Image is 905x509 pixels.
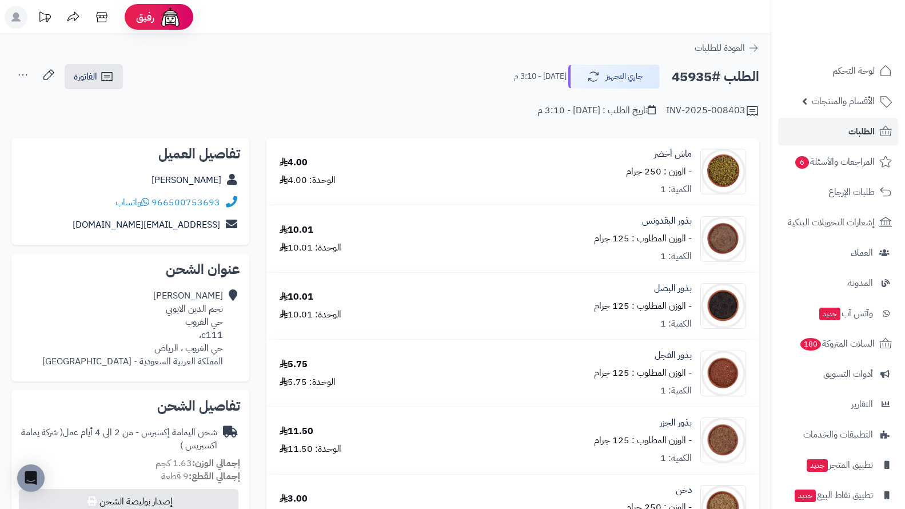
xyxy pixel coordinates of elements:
img: 1633580797-Radish%20Seeds-90x90.jpg [701,351,745,396]
a: طلبات الإرجاع [778,178,898,206]
span: رفيق [136,10,154,24]
a: تطبيق نقاط البيعجديد [778,482,898,509]
a: التطبيقات والخدمات [778,421,898,448]
span: الأقسام والمنتجات [812,93,875,109]
strong: إجمالي الوزن: [192,456,240,470]
div: الوحدة: 5.75 [280,376,336,389]
small: - الوزن المطلوب : 125 جرام [594,366,692,380]
h2: عنوان الشحن [21,263,240,276]
span: تطبيق المتجر [806,457,873,473]
span: تطبيق نقاط البيع [794,487,873,503]
a: أدوات التسويق [778,360,898,388]
a: المدونة [778,269,898,297]
a: دخن [676,484,692,497]
span: السلات المتروكة [799,336,875,352]
div: الكمية: 1 [660,250,692,263]
span: جديد [807,459,828,472]
small: - الوزن المطلوب : 125 جرام [594,232,692,245]
a: العملاء [778,239,898,267]
span: إشعارات التحويلات البنكية [788,214,875,230]
div: تاريخ الطلب : [DATE] - 3:10 م [537,104,656,117]
span: لوحة التحكم [832,63,875,79]
a: واتساب [115,196,149,209]
div: الكمية: 1 [660,183,692,196]
div: شحن اليمامة إكسبرس - من 2 الى 4 أيام عمل [21,426,217,452]
span: المدونة [848,275,873,291]
span: التطبيقات والخدمات [803,427,873,443]
div: الوحدة: 10.01 [280,241,341,254]
small: - الوزن المطلوب : 125 جرام [594,434,692,447]
div: الكمية: 1 [660,384,692,397]
span: طلبات الإرجاع [828,184,875,200]
small: - الوزن : 250 جرام [626,165,692,178]
div: 11.50 [280,425,313,438]
span: العملاء [851,245,873,261]
a: بذور الفجل [655,349,692,362]
small: 1.63 كجم [156,456,240,470]
span: المراجعات والأسئلة [794,154,875,170]
a: بذور البقدونس [642,214,692,228]
span: جديد [795,490,816,502]
a: التقارير [778,391,898,418]
div: الوحدة: 11.50 [280,443,341,456]
strong: إجمالي القطع: [189,470,240,483]
div: 10.01 [280,291,313,304]
img: 1633580797-Carrot%20Seeds-90x90.jpg [701,417,745,463]
button: جاري التجهيز [568,65,660,89]
a: 966500753693 [152,196,220,209]
a: الفاتورة [65,64,123,89]
a: السلات المتروكة180 [778,330,898,357]
a: [PERSON_NAME] [152,173,221,187]
img: 1633580797-Parsley%20Seeds-90x90.jpg [701,216,745,262]
a: [EMAIL_ADDRESS][DOMAIN_NAME] [73,218,220,232]
div: 4.00 [280,156,308,169]
div: الوحدة: 4.00 [280,174,336,187]
span: جديد [819,308,840,320]
div: INV-2025-008403 [666,104,759,118]
span: 6 [795,156,809,169]
div: 5.75 [280,358,308,371]
a: ماش أخضر [654,148,692,161]
h2: الطلب #45935 [672,65,759,89]
span: وآتس آب [818,305,873,321]
img: 1677335760-Onion%20Seeds-90x90.jpg [701,283,745,329]
img: ai-face.png [159,6,182,29]
a: بذور الجزر [660,416,692,430]
a: تطبيق المتجرجديد [778,451,898,479]
a: وآتس آبجديد [778,300,898,327]
span: التقارير [851,396,873,412]
div: 10.01 [280,224,313,237]
h2: تفاصيل العميل [21,147,240,161]
span: الفاتورة [74,70,97,83]
a: المراجعات والأسئلة6 [778,148,898,176]
a: العودة للطلبات [695,41,759,55]
a: الطلبات [778,118,898,145]
a: لوحة التحكم [778,57,898,85]
a: بذور البصل [654,282,692,295]
div: [PERSON_NAME] نجم الدين الايوبي حي الغروب c111، حي الغروب ، الرياض المملكة العربية السعودية - [GE... [42,289,223,368]
span: العودة للطلبات [695,41,745,55]
img: 1628237640-Mung%20bean-90x90.jpg [701,149,745,194]
div: الكمية: 1 [660,317,692,331]
h2: تفاصيل الشحن [21,399,240,413]
span: 180 [800,338,821,351]
div: الكمية: 1 [660,452,692,465]
a: إشعارات التحويلات البنكية [778,209,898,236]
div: الوحدة: 10.01 [280,308,341,321]
a: تحديثات المنصة [30,6,59,31]
span: أدوات التسويق [823,366,873,382]
img: logo-2.png [827,31,894,55]
small: 9 قطعة [161,470,240,483]
small: [DATE] - 3:10 م [514,71,567,82]
span: ( شركة يمامة اكسبريس ) [21,426,217,452]
span: الطلبات [848,124,875,140]
small: - الوزن المطلوب : 125 جرام [594,299,692,313]
div: Open Intercom Messenger [17,464,45,492]
div: 3.00 [280,492,308,506]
